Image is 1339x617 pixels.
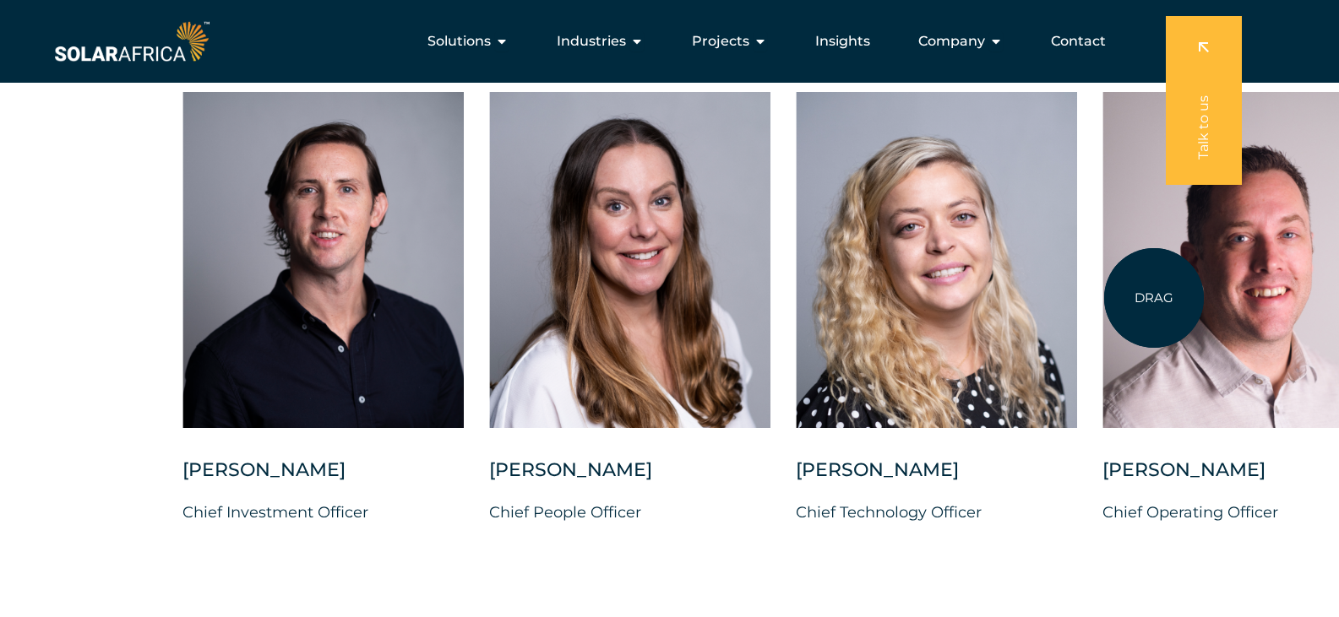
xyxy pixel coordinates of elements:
[918,31,985,51] span: Company
[213,24,1119,58] nav: Menu
[815,31,870,51] a: Insights
[692,31,749,51] span: Projects
[1051,31,1106,51] a: Contact
[427,31,491,51] span: Solutions
[557,31,626,51] span: Industries
[796,457,1077,500] div: [PERSON_NAME]
[489,500,770,525] p: Chief People Officer
[796,500,1077,525] p: Chief Technology Officer
[489,457,770,500] div: [PERSON_NAME]
[182,457,464,500] div: [PERSON_NAME]
[213,24,1119,58] div: Menu Toggle
[182,500,464,525] p: Chief Investment Officer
